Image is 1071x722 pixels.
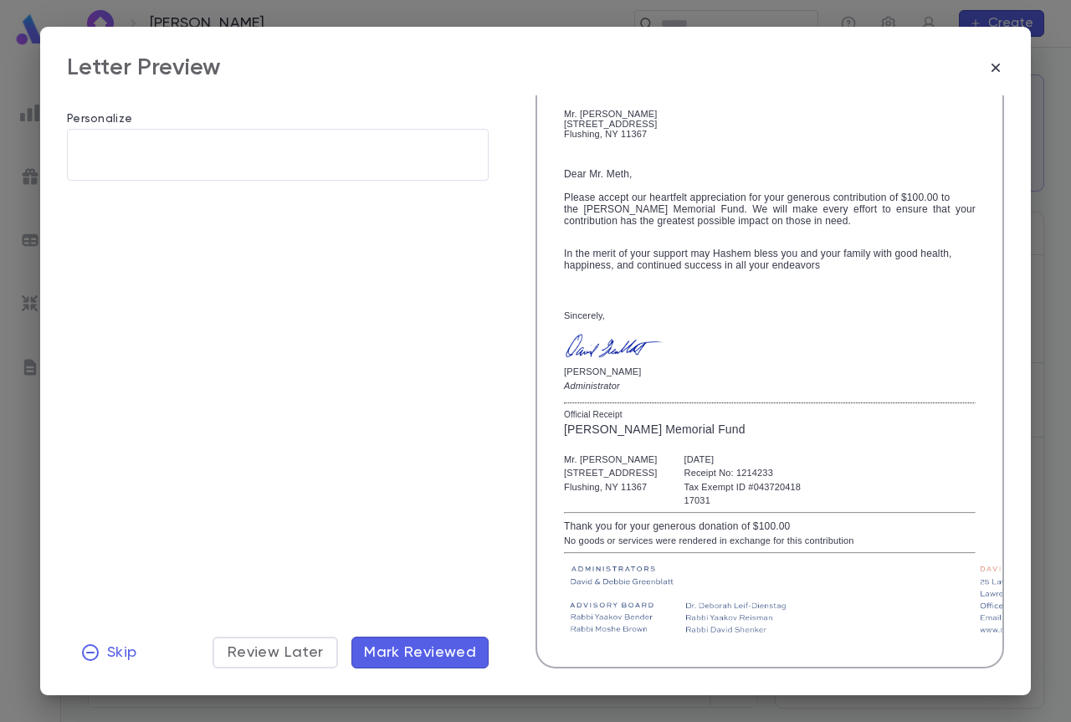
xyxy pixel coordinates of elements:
div: Letter Preview [67,54,221,82]
span: Mark Reviewed [364,643,476,662]
em: Administrator [564,381,620,391]
button: Skip [67,637,150,668]
div: Flushing, NY 11367 [564,480,658,494]
div: Flushing, NY 11367 [564,129,976,139]
button: Review Later [213,637,338,668]
img: GreenblattSignature.png [564,330,664,361]
button: Mark Reviewed [351,637,489,668]
div: [PERSON_NAME] Memorial Fund [564,421,976,438]
span: Review Later [228,643,323,662]
div: Thank you for your generous donation of $100.00 [564,519,976,534]
div: Receipt No: 1214233 [684,466,802,480]
span: In the merit of your support may Hashem bless you and your family with good health, [564,248,952,259]
div: [STREET_ADDRESS] [564,119,976,129]
div: [DATE] [684,453,802,467]
span: Dear Mr. Meth, [564,168,976,227]
span: Skip [107,643,136,662]
div: Mr. [PERSON_NAME] [564,109,976,119]
p: Personalize [67,92,489,129]
span: happiness, and continued success in all your endeavors [564,259,820,271]
div: Sincerely, [564,310,976,320]
div: No goods or services were rendered in exchange for this contribution [564,534,976,548]
div: Tax Exempt ID #043720418 [684,480,802,494]
div: Official Receipt [564,408,976,421]
div: Mr. [PERSON_NAME] [564,453,658,467]
span: Please accept our heartfelt appreciation for your generous contribution of $100.00 to [564,192,950,203]
div: 17031 [684,494,802,508]
p: [PERSON_NAME] [564,370,664,375]
span: the [PERSON_NAME] Memorial Fund. We will make every effort to ensure that your contribution has t... [564,203,976,227]
div: [STREET_ADDRESS] [564,466,658,480]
